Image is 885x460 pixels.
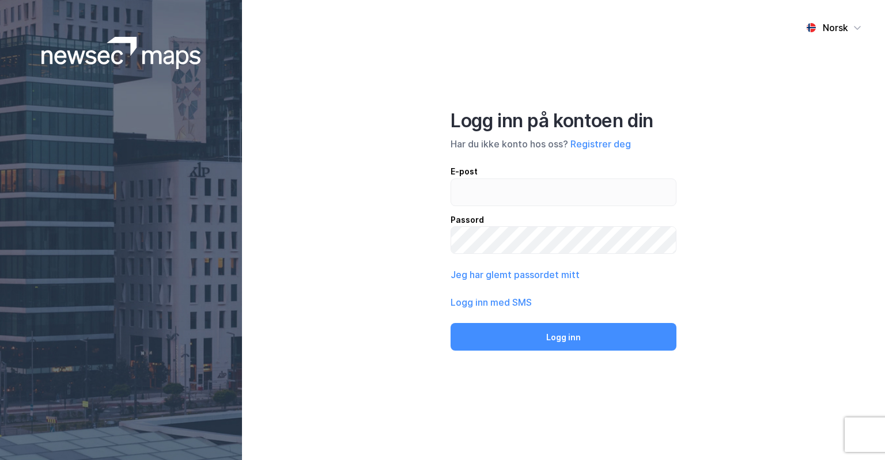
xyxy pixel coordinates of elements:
[451,137,676,151] div: Har du ikke konto hos oss?
[451,323,676,351] button: Logg inn
[41,37,201,69] img: logoWhite.bf58a803f64e89776f2b079ca2356427.svg
[451,295,532,309] button: Logg inn med SMS
[823,21,848,35] div: Norsk
[451,109,676,132] div: Logg inn på kontoen din
[451,268,580,282] button: Jeg har glemt passordet mitt
[451,213,676,227] div: Passord
[451,165,676,178] div: E-post
[570,137,631,151] button: Registrer deg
